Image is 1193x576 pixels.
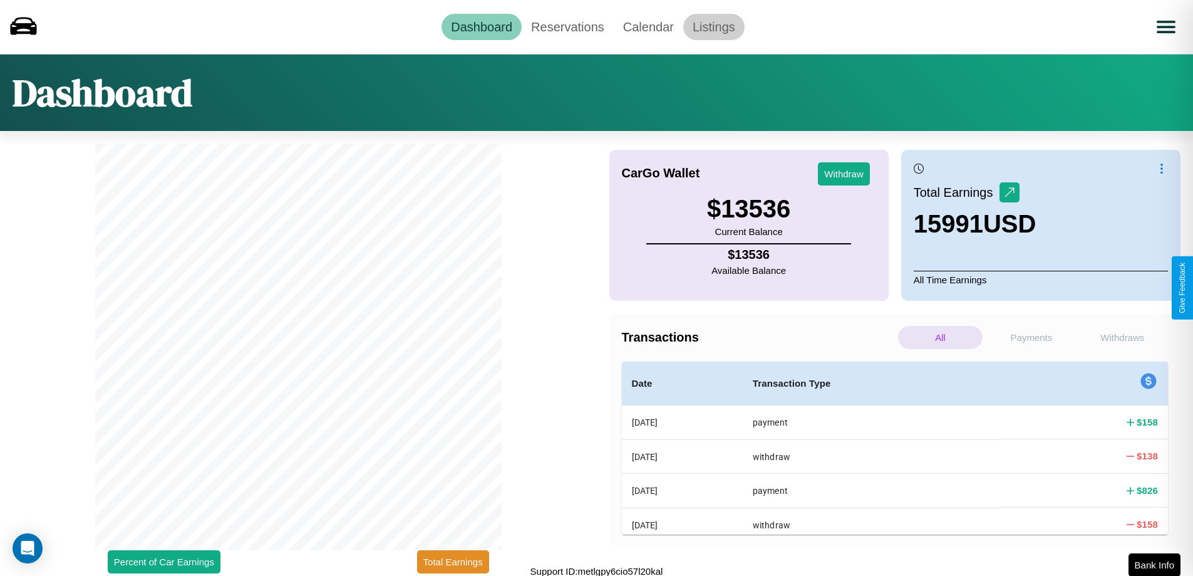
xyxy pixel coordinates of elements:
p: All Time Earnings [914,271,1168,288]
p: All [898,326,983,349]
p: Payments [989,326,1073,349]
h4: $ 826 [1137,484,1158,497]
h3: $ 13536 [707,195,790,223]
p: Current Balance [707,223,790,240]
button: Percent of Car Earnings [108,550,220,573]
button: Open menu [1149,9,1184,45]
h4: $ 138 [1137,449,1158,463]
h4: Transaction Type [753,376,989,391]
h4: Transactions [622,330,895,345]
h1: Dashboard [13,67,192,118]
h4: $ 158 [1137,518,1158,531]
a: Listings [683,14,745,40]
th: [DATE] [622,508,743,542]
th: [DATE] [622,474,743,508]
a: Calendar [614,14,683,40]
a: Dashboard [442,14,522,40]
div: Give Feedback [1178,263,1187,313]
th: withdraw [743,439,999,473]
div: Open Intercom Messenger [13,533,43,563]
p: Withdraws [1080,326,1165,349]
th: payment [743,474,999,508]
h4: $ 13536 [711,248,786,262]
h4: $ 158 [1137,416,1158,429]
h4: Date [632,376,733,391]
button: Withdraw [818,162,870,186]
p: Total Earnings [914,181,999,204]
th: [DATE] [622,439,743,473]
th: [DATE] [622,406,743,440]
h4: CarGo Wallet [622,166,700,181]
th: payment [743,406,999,440]
h3: 15991 USD [914,210,1036,238]
button: Total Earnings [417,550,489,573]
th: withdraw [743,508,999,542]
a: Reservations [522,14,614,40]
p: Available Balance [711,262,786,279]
